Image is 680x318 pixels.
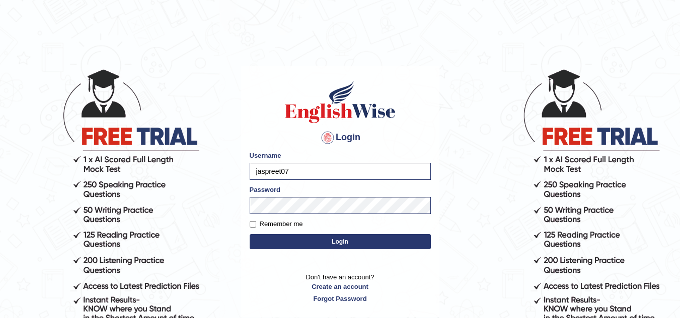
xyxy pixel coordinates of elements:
[250,130,431,146] h4: Login
[250,185,280,194] label: Password
[250,151,281,160] label: Username
[250,219,303,229] label: Remember me
[250,272,431,303] p: Don't have an account?
[250,294,431,303] a: Forgot Password
[250,282,431,291] a: Create an account
[283,79,398,125] img: Logo of English Wise sign in for intelligent practice with AI
[250,234,431,249] button: Login
[250,221,256,228] input: Remember me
